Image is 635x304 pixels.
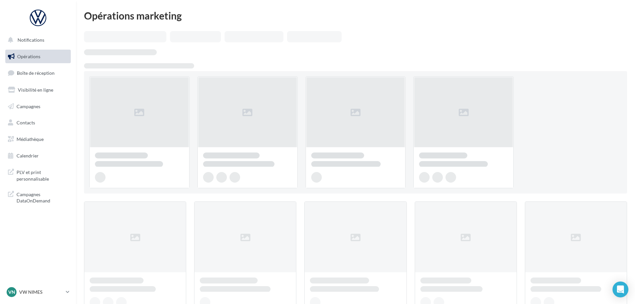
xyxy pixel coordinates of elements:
[4,66,72,80] a: Boîte de réception
[4,132,72,146] a: Médiathèque
[17,120,35,125] span: Contacts
[4,50,72,64] a: Opérations
[19,289,63,295] p: VW NIMES
[4,100,72,113] a: Campagnes
[17,103,40,109] span: Campagnes
[17,136,44,142] span: Médiathèque
[4,149,72,163] a: Calendrier
[613,282,628,297] div: Open Intercom Messenger
[18,87,53,93] span: Visibilité en ligne
[4,33,69,47] button: Notifications
[8,289,15,295] span: VN
[18,37,44,43] span: Notifications
[4,165,72,185] a: PLV et print personnalisable
[4,116,72,130] a: Contacts
[4,187,72,207] a: Campagnes DataOnDemand
[17,70,55,76] span: Boîte de réception
[4,83,72,97] a: Visibilité en ligne
[17,190,68,204] span: Campagnes DataOnDemand
[5,286,71,298] a: VN VW NIMES
[17,153,39,158] span: Calendrier
[84,11,627,21] div: Opérations marketing
[17,168,68,182] span: PLV et print personnalisable
[17,54,40,59] span: Opérations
